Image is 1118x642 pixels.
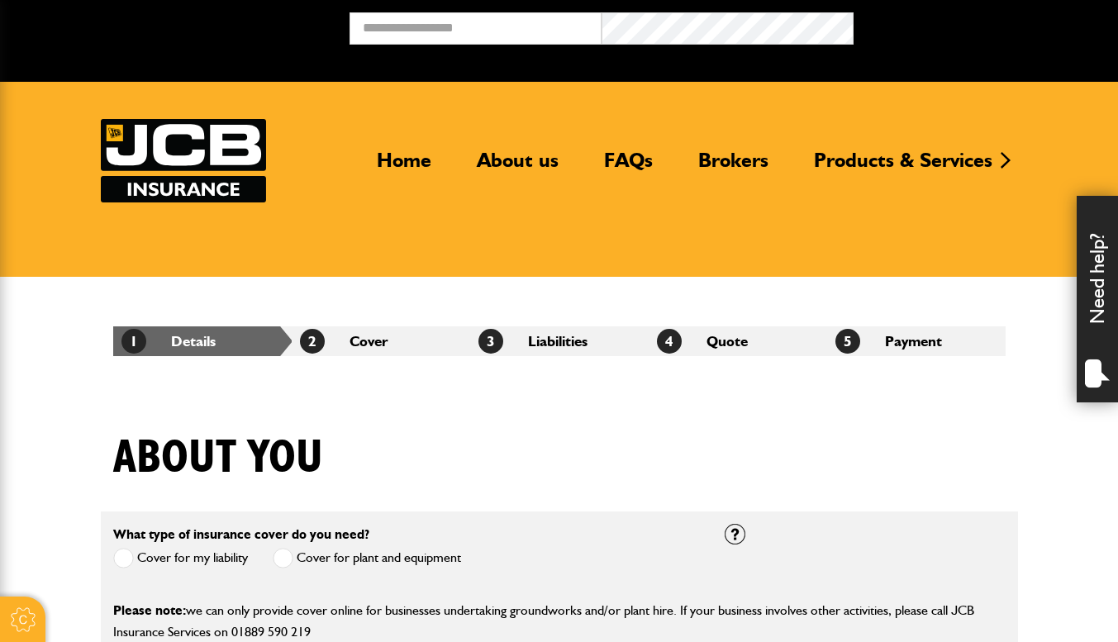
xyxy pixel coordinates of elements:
a: FAQs [592,148,665,186]
label: Cover for my liability [113,548,248,568]
span: 2 [300,329,325,354]
li: Quote [649,326,827,356]
li: Details [113,326,292,356]
h1: About you [113,430,323,486]
a: Products & Services [802,148,1005,186]
label: Cover for plant and equipment [273,548,461,568]
a: JCB Insurance Services [101,119,266,202]
a: About us [464,148,571,186]
div: Need help? [1077,196,1118,402]
button: Broker Login [854,12,1106,38]
li: Cover [292,326,470,356]
span: Please note: [113,602,186,618]
span: 3 [478,329,503,354]
span: 5 [835,329,860,354]
span: 4 [657,329,682,354]
li: Payment [827,326,1006,356]
a: Brokers [686,148,781,186]
span: 1 [121,329,146,354]
li: Liabilities [470,326,649,356]
img: JCB Insurance Services logo [101,119,266,202]
label: What type of insurance cover do you need? [113,528,369,541]
a: Home [364,148,444,186]
p: we can only provide cover online for businesses undertaking groundworks and/or plant hire. If you... [113,600,1006,642]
